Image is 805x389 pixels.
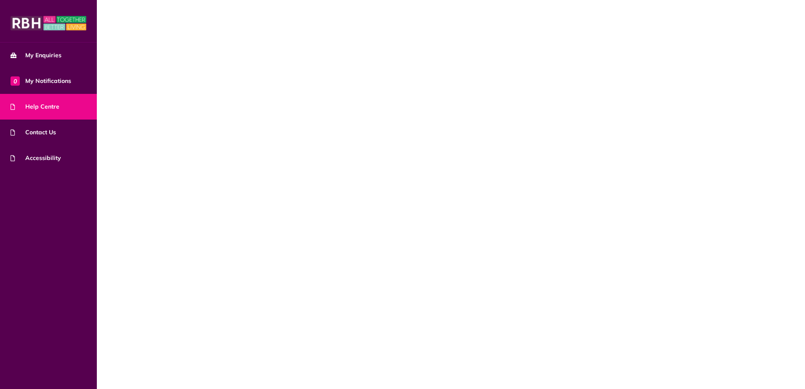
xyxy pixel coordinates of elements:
[11,154,61,163] span: Accessibility
[11,77,71,85] span: My Notifications
[11,76,20,85] span: 0
[11,51,61,60] span: My Enquiries
[11,128,56,137] span: Contact Us
[11,102,59,111] span: Help Centre
[11,15,86,32] img: MyRBH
